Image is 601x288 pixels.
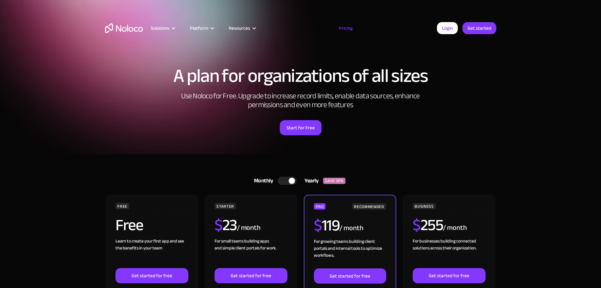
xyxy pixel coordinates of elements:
[443,223,467,233] div: / month
[182,24,221,32] div: Platform
[215,238,287,268] div: For small teams building apps and simple client portals for work. ‍
[115,238,188,268] div: Learn to create your first app and see the benefits in your team ‍
[215,203,236,209] div: STARTER
[280,120,321,135] a: Start for Free
[105,23,143,33] a: home
[413,203,435,209] div: BUSINESS
[323,178,345,184] div: SAVE 20%
[151,24,169,32] div: Solutions
[413,217,443,233] h2: 255
[246,176,278,186] div: Monthly
[221,24,263,32] div: Resources
[314,268,386,284] a: Get started for free
[215,268,287,283] a: Get started for free
[115,203,129,209] div: FREE
[314,218,339,233] h2: 119
[437,22,458,34] a: Login
[105,66,496,85] h1: A plan for organizations of all sizes
[413,238,485,268] div: For businesses building connected solutions across their organization. ‍
[314,238,386,268] div: For growing teams building client portals and internal tools to optimize workflows.
[463,22,496,34] a: Get started
[229,24,250,32] div: Resources
[174,92,427,109] h2: Use Noloco for Free. Upgrade to increase record limits, enable data sources, enhance permissions ...
[215,210,222,240] span: $
[237,223,261,233] div: / month
[115,217,143,233] h2: Free
[215,217,237,233] h2: 23
[314,211,322,240] span: $
[143,24,182,32] div: Solutions
[314,203,326,210] div: PRO
[413,210,421,240] span: $
[297,176,323,186] div: Yearly
[190,24,208,32] div: Platform
[339,223,363,233] div: / month
[352,203,386,210] div: RECOMMENDED
[115,268,188,283] a: Get started for free
[331,24,361,32] a: Pricing
[413,268,485,283] a: Get started for free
